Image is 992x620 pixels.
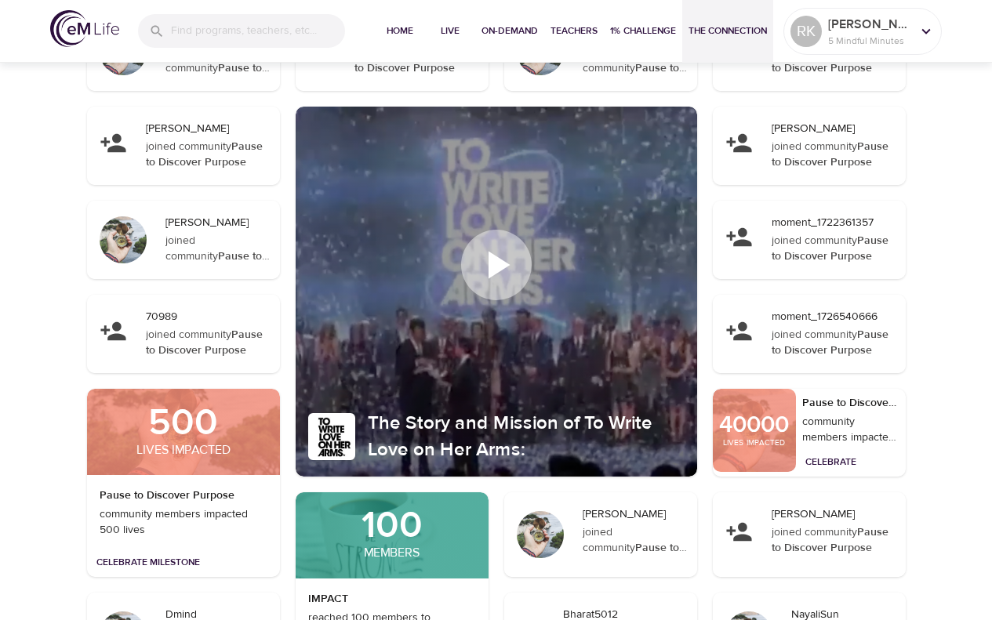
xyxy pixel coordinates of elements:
[772,327,896,358] div: joined community
[805,455,856,468] a: Celebrate
[719,413,789,437] p: 40000
[772,215,899,230] div: moment_1722361357
[790,16,822,47] div: RK
[96,556,200,568] a: Celebrate Milestone
[610,23,676,39] span: 1% Challenge
[689,23,767,39] span: The Connection
[364,543,420,562] p: Members
[165,233,270,264] div: joined community
[772,309,899,325] div: moment_1726540666
[802,395,899,411] div: Pause to Discover Purpose
[431,23,469,39] span: Live
[723,437,786,448] p: Lives Impacted
[302,585,482,607] div: IMPACT
[772,525,888,555] strong: Pause to Discover Purpose
[165,249,270,279] strong: Pause to Discover Purpose
[146,309,274,325] div: 70989
[50,10,119,47] img: logo
[146,139,270,170] div: joined community
[802,414,899,445] div: community members impacted 40000 lives
[772,328,888,357] strong: Pause to Discover Purpose
[583,506,691,522] div: [PERSON_NAME]
[551,23,598,39] span: Teachers
[146,121,274,136] div: [PERSON_NAME]
[583,524,687,556] div: joined community
[481,23,538,39] span: On-Demand
[828,34,911,48] p: 5 Mindful Minutes
[93,481,274,503] div: Pause to Discover Purpose
[165,215,274,230] div: [PERSON_NAME]
[772,506,899,522] div: [PERSON_NAME]
[93,506,274,550] div: community members impacted 500 lives
[146,328,263,357] strong: Pause to Discover Purpose
[583,61,687,91] strong: Pause to Discover Purpose
[772,140,888,169] strong: Pause to Discover Purpose
[772,234,888,263] strong: Pause to Discover Purpose
[136,441,231,459] p: Lives Impacted
[772,233,896,264] div: joined community
[165,61,270,91] strong: Pause to Discover Purpose
[772,139,896,170] div: joined community
[148,405,218,441] p: 500
[381,23,419,39] span: Home
[828,15,911,34] p: [PERSON_NAME].K
[146,327,270,358] div: joined community
[368,410,685,464] div: The Story and Mission of To Write Love on Her Arms:
[583,541,687,571] strong: Pause to Discover Purpose
[146,140,263,169] strong: Pause to Discover Purpose
[171,14,345,48] input: Find programs, teachers, etc...
[772,121,899,136] div: [PERSON_NAME]
[772,524,896,556] div: joined community
[362,508,423,543] p: 100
